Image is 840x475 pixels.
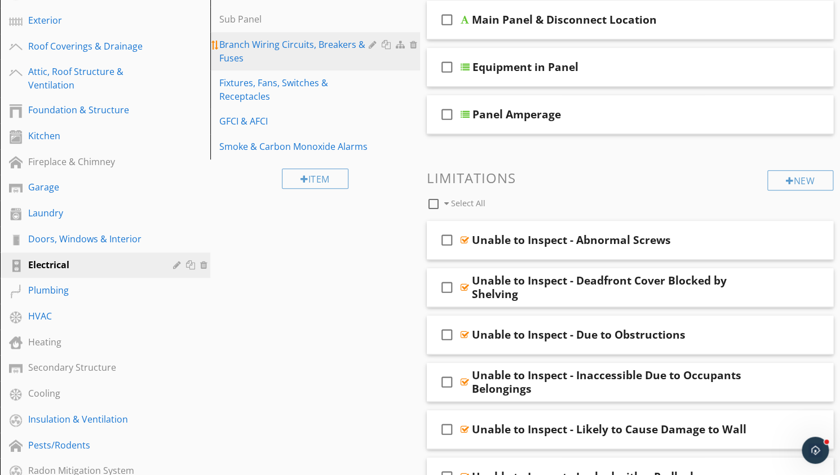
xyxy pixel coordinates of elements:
h3: Limitations [427,170,833,185]
div: Kitchen [28,129,157,143]
span: Select All [450,198,485,208]
div: Sub Panel [219,12,373,26]
div: HVAC [28,309,157,323]
div: Unable to Inspect - Deadfront Cover Blocked by Shelving [472,274,760,301]
i: check_box_outline_blank [438,54,456,81]
div: Unable to Inspect - Inaccessible Due to Occupants Belongings [472,369,760,396]
div: Foundation & Structure [28,103,157,117]
div: Unable to Inspect - Abnormal Screws [472,233,671,247]
div: Attic, Roof Structure & Ventilation [28,65,157,92]
i: check_box_outline_blank [438,101,456,128]
iframe: Intercom live chat [802,437,829,464]
div: Main Panel & Disconnect Location [472,13,657,26]
div: Unable to Inspect - Due to Obstructions [472,328,686,341]
div: Smoke & Carbon Monoxide Alarms [219,140,373,153]
div: Roof Coverings & Drainage [28,39,157,53]
div: Unable to Inspect - Likely to Cause Damage to Wall [472,423,746,436]
div: Fireplace & Chimney [28,155,157,168]
div: Plumbing [28,283,157,297]
div: Branch Wiring Circuits, Breakers & Fuses [219,38,373,65]
i: check_box_outline_blank [438,416,456,443]
div: Heating [28,335,157,349]
div: Electrical [28,258,157,272]
div: Insulation & Ventilation [28,412,157,426]
i: check_box_outline_blank [438,274,456,301]
div: Cooling [28,387,157,400]
div: GFCI & AFCI [219,114,373,128]
i: check_box_outline_blank [438,321,456,348]
div: Laundry [28,206,157,220]
div: Doors, Windows & Interior [28,232,157,246]
div: Fixtures, Fans, Switches & Receptacles [219,76,373,103]
div: New [767,170,833,190]
i: check_box_outline_blank [438,6,456,33]
div: Exterior [28,14,157,27]
div: Garage [28,180,157,194]
div: Panel Amperage [472,108,561,121]
i: check_box_outline_blank [438,369,456,396]
div: Secondary Structure [28,361,157,374]
div: Equipment in Panel [472,60,578,74]
div: Item [282,168,348,189]
i: check_box_outline_blank [438,227,456,254]
div: Pests/Rodents [28,438,157,452]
